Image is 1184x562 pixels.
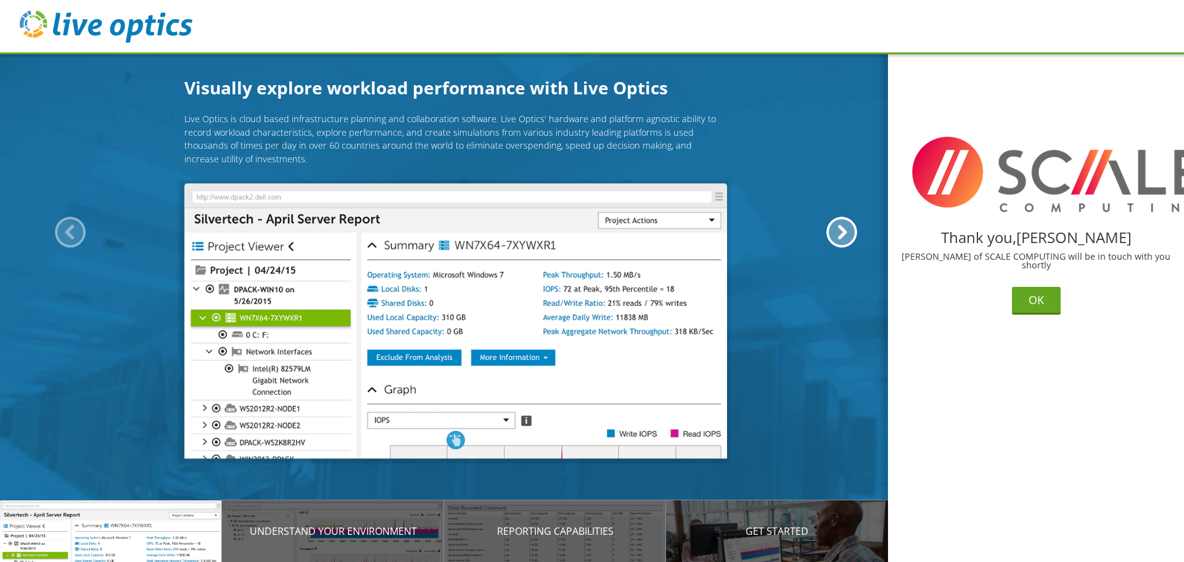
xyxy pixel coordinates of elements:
[1016,227,1132,247] span: [PERSON_NAME]
[666,524,888,539] p: Get Started
[184,184,727,459] img: Introducing Live Optics
[222,524,444,539] p: Understand your environment
[898,252,1174,270] p: [PERSON_NAME] of SCALE COMPUTING will be in touch with you shortly
[184,75,727,101] h1: Visually explore workload performance with Live Optics
[898,230,1174,245] h2: Thank you,
[1012,287,1061,315] button: OK
[184,112,727,165] p: Live Optics is cloud based infrastructure planning and collaboration software. Live Optics' hardw...
[444,524,666,539] p: Reporting Capabilities
[20,10,192,43] img: live_optics_svg.svg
